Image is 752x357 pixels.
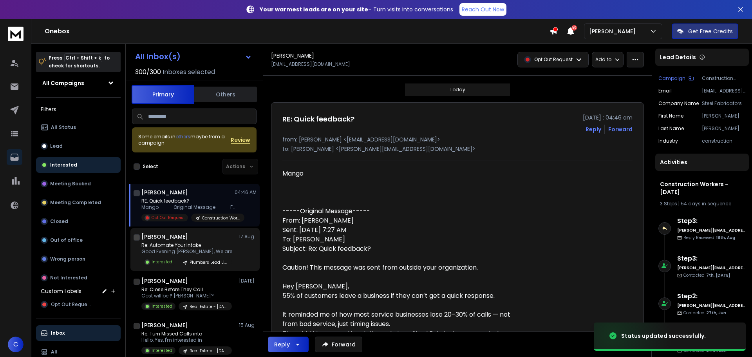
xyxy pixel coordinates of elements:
[595,56,611,63] p: Add to
[36,157,121,173] button: Interested
[571,25,577,31] span: 50
[658,75,694,82] button: Campaign
[202,215,240,221] p: Construction Workers - [DATE]
[586,125,601,133] button: Reply
[702,75,746,82] p: Construction Workers - [DATE]
[239,278,257,284] p: [DATE]
[163,67,215,77] h3: Inboxes selected
[8,27,23,41] img: logo
[190,304,227,310] p: Real Estate - [DATE]
[50,162,77,168] p: Interested
[459,3,506,16] a: Reach Out Now
[64,53,102,62] span: Ctrl + Shift + k
[42,79,84,87] h1: All Campaigns
[152,348,172,353] p: Interested
[152,303,172,309] p: Interested
[706,310,726,316] span: 27th, Jun
[152,259,172,265] p: Interested
[135,53,181,60] h1: All Inbox(s)
[677,292,746,301] h6: Step 2 :
[141,293,232,299] p: Cost will be ? [PERSON_NAME]?
[702,113,746,119] p: [PERSON_NAME]
[660,200,677,207] span: 3 Steps
[655,154,749,171] div: Activities
[702,125,746,132] p: [PERSON_NAME]
[235,189,257,196] p: 04:46 AM
[282,136,633,143] p: from: [PERSON_NAME] <[EMAIL_ADDRESS][DOMAIN_NAME]>
[315,337,362,352] button: Forward
[260,5,453,13] p: – Turn visits into conversations
[608,125,633,133] div: Forward
[141,337,232,343] p: Hello, Yes, I'm interested in
[36,120,121,135] button: All Status
[36,270,121,286] button: Not Interested
[677,254,746,263] h6: Step 3 :
[51,124,76,130] p: All Status
[141,204,235,210] p: Mango -----Original Message----- From: [PERSON_NAME]
[268,337,309,352] button: Reply
[621,332,706,340] div: Status updated successfully.
[706,272,730,278] span: 7th, [DATE]
[141,331,232,337] p: Re: Turn Missed Calls into
[36,104,121,115] h3: Filters
[36,138,121,154] button: Lead
[132,85,194,104] button: Primary
[239,322,257,328] p: 15 Aug
[49,54,110,70] p: Press to check for shortcuts.
[36,325,121,341] button: Inbox
[141,242,232,248] p: Re: Automate Your Intake
[702,88,746,94] p: [EMAIL_ADDRESS][DOMAIN_NAME]
[688,27,733,35] p: Get Free Credits
[683,310,726,316] p: Contacted
[194,86,257,103] button: Others
[50,181,91,187] p: Meeting Booked
[677,216,746,226] h6: Step 3 :
[36,75,121,91] button: All Campaigns
[660,180,744,196] h1: Construction Workers - [DATE]
[36,251,121,267] button: Wrong person
[658,138,678,144] p: industry
[175,133,190,140] span: others
[135,67,161,77] span: 300 / 300
[50,237,83,243] p: Out of office
[589,27,639,35] p: [PERSON_NAME]
[282,114,354,125] h1: RE: Quick feedback?
[271,61,350,67] p: [EMAIL_ADDRESS][DOMAIN_NAME]
[190,259,227,265] p: Plumbers Lead List - [DATE]
[141,286,232,293] p: Re: Close Before They Call
[8,337,23,352] button: C
[658,88,672,94] p: Email
[141,321,188,329] h1: [PERSON_NAME]
[36,176,121,192] button: Meeting Booked
[462,5,504,13] p: Reach Out Now
[677,265,746,271] h6: [PERSON_NAME][EMAIL_ADDRESS][DOMAIN_NAME]
[190,348,227,354] p: Real Estate - [DATE]
[50,143,63,149] p: Lead
[702,100,746,107] p: Steel Fabricators
[143,163,158,170] label: Select
[660,201,744,207] div: |
[36,214,121,229] button: Closed
[51,301,92,308] span: Opt Out Request
[141,277,188,285] h1: [PERSON_NAME]
[51,330,65,336] p: Inbox
[677,303,746,308] h6: [PERSON_NAME][EMAIL_ADDRESS][DOMAIN_NAME]
[152,215,185,221] p: Opt Out Request
[41,287,81,295] h3: Custom Labels
[239,234,257,240] p: 17 Aug
[141,248,232,255] p: Good Evening [PERSON_NAME], We are
[260,5,368,13] strong: Your warmest leads are on your site
[138,134,231,146] div: Some emails in maybe from a campaign
[50,199,101,206] p: Meeting Completed
[534,56,573,63] p: Opt Out Request
[658,100,699,107] p: Company Name
[681,200,731,207] span: 54 days in sequence
[660,53,696,61] p: Lead Details
[45,27,550,36] h1: Onebox
[141,233,188,241] h1: [PERSON_NAME]
[658,113,683,119] p: First Name
[141,198,235,204] p: RE: Quick feedback?
[231,136,250,144] span: Review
